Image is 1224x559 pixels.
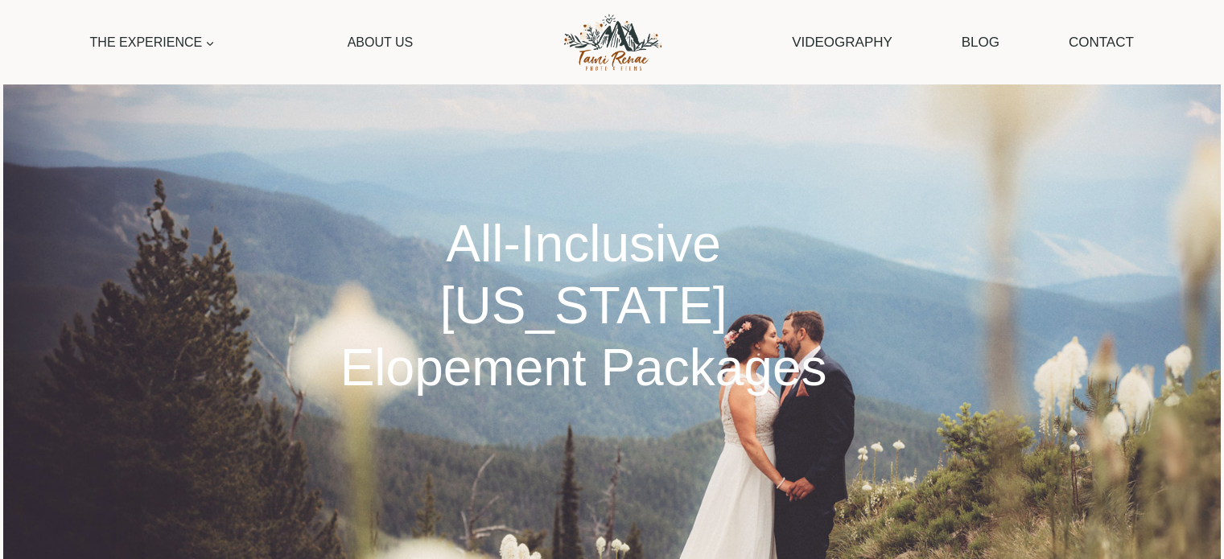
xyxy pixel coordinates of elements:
a: The Experience [82,24,223,60]
a: About Us [340,24,421,60]
nav: Secondary Navigation [784,22,1142,63]
span: The Experience [90,32,216,53]
h1: All-Inclusive [US_STATE] Elopement Packages [327,213,840,398]
nav: Primary Navigation [82,24,421,60]
a: Contact [1061,22,1142,63]
a: Blog [954,22,1008,63]
a: Videography [784,22,900,63]
img: Tami Renae Photo & Films Logo [546,9,678,76]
